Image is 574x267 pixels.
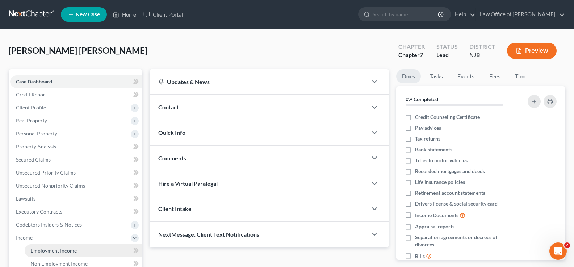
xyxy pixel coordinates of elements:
[158,78,359,86] div: Updates & News
[10,153,142,166] a: Secured Claims
[10,205,142,218] a: Executory Contracts
[451,8,475,21] a: Help
[158,129,185,136] span: Quick Info
[396,69,421,83] a: Docs
[549,242,567,260] iframe: Intercom live chat
[30,247,77,254] span: Employment Income
[507,43,557,59] button: Preview
[158,104,179,111] span: Contact
[25,244,142,257] a: Employment Income
[398,51,425,59] div: Chapter
[436,43,458,51] div: Status
[469,43,495,51] div: District
[415,200,498,207] span: Drivers license & social security card
[16,91,47,98] span: Credit Report
[30,260,88,267] span: Non Employment Income
[16,156,51,163] span: Secured Claims
[476,8,565,21] a: Law Office of [PERSON_NAME]
[16,78,52,85] span: Case Dashboard
[140,8,187,21] a: Client Portal
[420,51,423,58] span: 7
[10,192,142,205] a: Lawsuits
[10,166,142,179] a: Unsecured Priority Claims
[415,157,468,164] span: Titles to motor vehicles
[483,69,506,83] a: Fees
[509,69,535,83] a: Timer
[16,130,57,137] span: Personal Property
[415,212,458,219] span: Income Documents
[415,113,480,121] span: Credit Counseling Certificate
[16,182,85,189] span: Unsecured Nonpriority Claims
[415,178,465,186] span: Life insurance policies
[452,69,480,83] a: Events
[16,195,35,202] span: Lawsuits
[406,96,438,102] strong: 0% Completed
[158,180,218,187] span: Hire a Virtual Paralegal
[158,155,186,162] span: Comments
[373,8,439,21] input: Search by name...
[415,168,485,175] span: Recorded mortgages and deeds
[415,124,441,132] span: Pay advices
[415,146,452,153] span: Bank statements
[424,69,449,83] a: Tasks
[16,104,46,111] span: Client Profile
[415,189,485,197] span: Retirement account statements
[16,117,47,124] span: Real Property
[415,135,440,142] span: Tax returns
[158,205,192,212] span: Client Intake
[10,88,142,101] a: Credit Report
[564,242,570,248] span: 2
[158,231,259,238] span: NextMessage: Client Text Notifications
[16,208,62,215] span: Executory Contracts
[16,169,76,176] span: Unsecured Priority Claims
[16,234,33,241] span: Income
[16,221,82,228] span: Codebtors Insiders & Notices
[10,75,142,88] a: Case Dashboard
[109,8,140,21] a: Home
[415,223,454,230] span: Appraisal reports
[9,45,147,56] span: [PERSON_NAME] [PERSON_NAME]
[415,253,425,260] span: Bills
[469,51,495,59] div: NJB
[76,12,100,17] span: New Case
[16,143,56,150] span: Property Analysis
[398,43,425,51] div: Chapter
[415,234,517,248] span: Separation agreements or decrees of divorces
[10,140,142,153] a: Property Analysis
[436,51,458,59] div: Lead
[10,179,142,192] a: Unsecured Nonpriority Claims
